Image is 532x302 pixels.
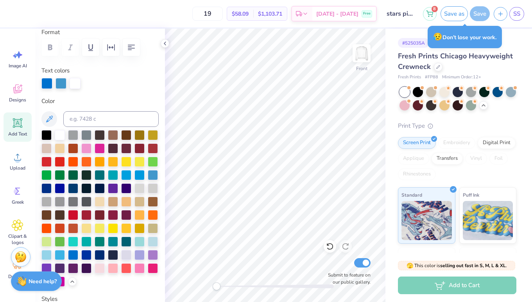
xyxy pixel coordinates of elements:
div: Front [356,65,367,72]
div: Print Type [398,121,516,130]
span: Decorate [8,273,27,280]
span: Metallic & Glitter Ink [463,251,509,259]
a: SS [509,7,524,21]
span: Designs [9,97,26,103]
img: Puff Ink [463,201,513,240]
img: Front [354,45,369,61]
span: Puff Ink [463,191,479,199]
span: 🫣 [407,262,413,269]
img: Standard [401,201,452,240]
span: $1,103.71 [258,10,282,18]
div: Don’t lose your work. [428,26,502,48]
span: 8 [432,6,438,12]
div: Transfers [432,153,463,165]
input: Untitled Design [381,6,419,22]
strong: selling out fast in S, M, L & XL [440,262,506,269]
span: Image AI [9,63,27,69]
span: Add Text [8,131,27,137]
span: Standard [401,191,422,199]
label: Text colors [41,66,70,75]
span: Minimum Order: 12 + [442,74,481,81]
label: Format [41,28,159,37]
span: Upload [10,165,25,171]
span: 😥 [433,32,442,42]
span: Fresh Prints Chicago Heavyweight Crewneck [398,51,513,71]
div: Foil [489,153,508,165]
strong: Need help? [29,278,57,285]
div: Digital Print [478,137,516,149]
input: – – [192,7,223,21]
div: Rhinestones [398,168,436,180]
div: Embroidery [438,137,475,149]
button: 8 [423,7,437,21]
span: This color is . [407,262,507,269]
span: Greek [12,199,24,205]
button: Save as [441,6,468,21]
div: Screen Print [398,137,436,149]
span: Neon Ink [401,251,421,259]
div: Accessibility label [213,282,220,290]
label: Color [41,97,159,106]
div: # 525035A [398,38,429,48]
input: e.g. 7428 c [63,111,159,127]
span: Clipart & logos [5,233,30,246]
span: [DATE] - [DATE] [316,10,358,18]
label: Submit to feature on our public gallery. [324,271,371,286]
span: Free [363,11,371,16]
span: SS [513,9,520,18]
div: Applique [398,153,429,165]
span: $58.09 [232,10,249,18]
span: Fresh Prints [398,74,421,81]
span: # FP88 [425,74,438,81]
div: Vinyl [465,153,487,165]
